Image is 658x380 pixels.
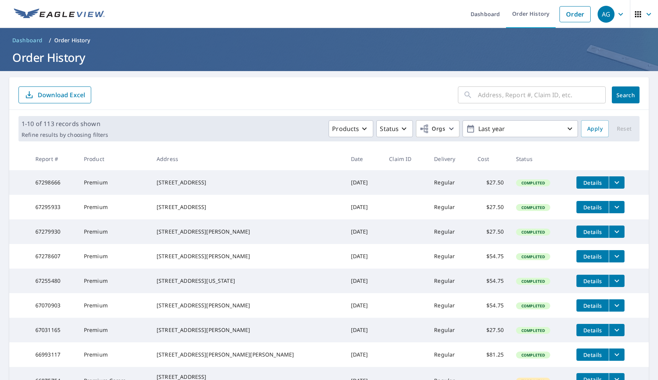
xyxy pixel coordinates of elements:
p: Order History [54,37,90,44]
th: Product [78,148,150,170]
button: Last year [463,120,578,137]
nav: breadcrumb [9,34,649,46]
p: 1-10 of 113 records shown [22,119,108,128]
span: Search [618,91,633,99]
span: Details [581,302,604,309]
button: detailsBtn-67070903 [576,299,609,312]
td: [DATE] [345,195,383,219]
th: Status [510,148,570,170]
td: Regular [428,318,471,342]
p: Status [380,124,399,133]
img: EV Logo [14,8,105,20]
td: 67295933 [29,195,78,219]
button: Apply [581,120,609,137]
p: Refine results by choosing filters [22,131,108,138]
button: detailsBtn-67279930 [576,226,609,238]
td: Regular [428,195,471,219]
td: Regular [428,170,471,195]
td: $27.50 [471,219,510,244]
button: filesDropdownBtn-67279930 [609,226,625,238]
td: Premium [78,170,150,195]
td: Regular [428,269,471,293]
span: Completed [517,328,549,333]
input: Address, Report #, Claim ID, etc. [478,84,606,106]
span: Completed [517,352,549,358]
td: $54.75 [471,293,510,318]
td: [DATE] [345,244,383,269]
span: Details [581,253,604,260]
td: 67031165 [29,318,78,342]
td: $27.50 [471,195,510,219]
p: Last year [475,122,565,136]
td: [DATE] [345,170,383,195]
td: [DATE] [345,342,383,367]
a: Order [559,6,591,22]
span: Apply [587,124,603,134]
button: filesDropdownBtn-67031165 [609,324,625,336]
button: Status [376,120,413,137]
td: 67255480 [29,269,78,293]
button: detailsBtn-67031165 [576,324,609,336]
td: 67278607 [29,244,78,269]
th: Delivery [428,148,471,170]
td: [DATE] [345,219,383,244]
td: Regular [428,244,471,269]
th: Date [345,148,383,170]
td: 66993117 [29,342,78,367]
td: Regular [428,342,471,367]
td: $27.50 [471,318,510,342]
div: [STREET_ADDRESS] [157,179,339,186]
p: Download Excel [38,91,85,99]
button: detailsBtn-67278607 [576,250,609,262]
span: Completed [517,303,549,309]
td: Premium [78,195,150,219]
td: 67279930 [29,219,78,244]
span: Dashboard [12,37,43,44]
button: detailsBtn-67295933 [576,201,609,213]
td: 67070903 [29,293,78,318]
a: Dashboard [9,34,46,46]
th: Report # [29,148,78,170]
button: detailsBtn-66993117 [576,348,609,361]
td: $27.50 [471,170,510,195]
h1: Order History [9,50,649,65]
td: Premium [78,318,150,342]
div: [STREET_ADDRESS][PERSON_NAME] [157,326,339,334]
button: Search [612,86,640,103]
li: / [49,36,51,45]
button: Products [329,120,373,137]
td: 67298666 [29,170,78,195]
td: Regular [428,219,471,244]
button: detailsBtn-67255480 [576,275,609,287]
button: filesDropdownBtn-66993117 [609,348,625,361]
td: [DATE] [345,293,383,318]
span: Details [581,327,604,334]
button: filesDropdownBtn-67278607 [609,250,625,262]
span: Details [581,277,604,285]
td: Premium [78,342,150,367]
td: [DATE] [345,269,383,293]
p: Products [332,124,359,133]
span: Details [581,204,604,211]
span: Details [581,228,604,236]
span: Details [581,351,604,358]
span: Details [581,179,604,186]
button: filesDropdownBtn-67255480 [609,275,625,287]
span: Completed [517,229,549,235]
td: $54.75 [471,269,510,293]
div: [STREET_ADDRESS][PERSON_NAME][PERSON_NAME] [157,351,339,358]
div: [STREET_ADDRESS] [157,203,339,211]
td: $54.75 [471,244,510,269]
th: Address [150,148,345,170]
span: Completed [517,180,549,186]
td: Regular [428,293,471,318]
div: [STREET_ADDRESS][PERSON_NAME] [157,252,339,260]
span: Completed [517,279,549,284]
div: [STREET_ADDRESS][PERSON_NAME] [157,302,339,309]
div: [STREET_ADDRESS][PERSON_NAME] [157,228,339,236]
td: Premium [78,219,150,244]
button: filesDropdownBtn-67295933 [609,201,625,213]
td: $81.25 [471,342,510,367]
th: Claim ID [383,148,428,170]
td: Premium [78,244,150,269]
